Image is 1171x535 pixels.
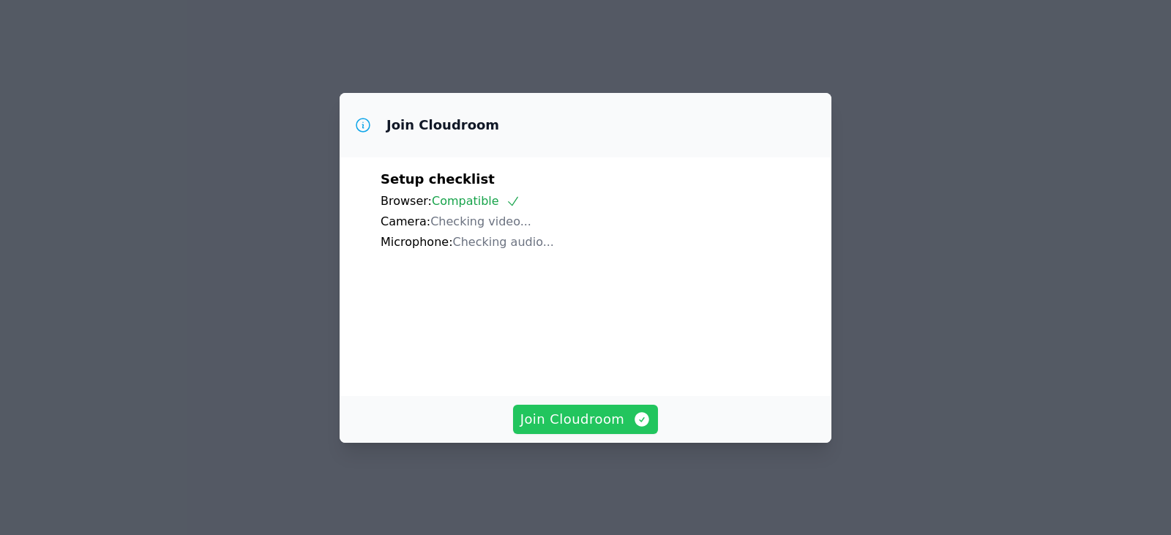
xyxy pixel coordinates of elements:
span: Checking audio... [453,235,554,249]
span: Join Cloudroom [520,409,651,430]
span: Compatible [432,194,520,208]
span: Microphone: [381,235,453,249]
span: Browser: [381,194,432,208]
span: Camera: [381,214,430,228]
button: Join Cloudroom [513,405,659,434]
span: Checking video... [430,214,531,228]
span: Setup checklist [381,171,495,187]
h3: Join Cloudroom [386,116,499,134]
